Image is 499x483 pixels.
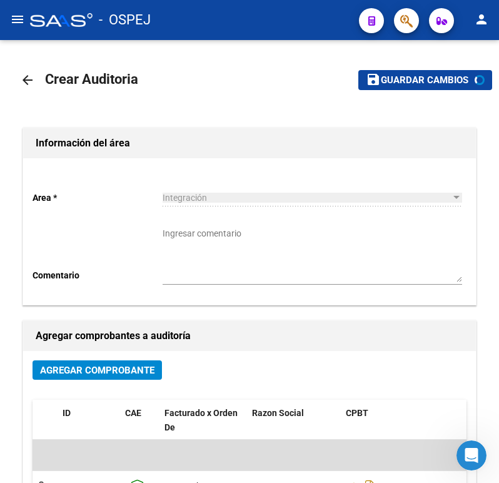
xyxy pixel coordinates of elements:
[247,400,341,441] datatable-header-cell: Razon Social
[456,440,486,470] iframe: Intercom live chat
[381,75,468,86] span: Guardar cambios
[58,400,120,441] datatable-header-cell: ID
[99,6,151,34] span: - OSPEJ
[125,408,141,418] span: CAE
[474,12,489,27] mat-icon: person
[358,70,492,89] button: Guardar cambios
[20,73,35,88] mat-icon: arrow_back
[10,12,25,27] mat-icon: menu
[252,408,304,418] span: Razon Social
[33,360,162,380] button: Agregar Comprobante
[346,408,368,418] span: CPBT
[63,408,71,418] span: ID
[36,326,463,346] h1: Agregar comprobantes a auditoría
[33,268,163,282] p: Comentario
[45,71,138,87] span: Crear Auditoria
[159,400,247,441] datatable-header-cell: Facturado x Orden De
[163,193,207,203] span: Integración
[120,400,159,441] datatable-header-cell: CAE
[366,72,381,87] mat-icon: save
[36,133,463,153] h1: Información del área
[33,191,163,205] p: Area *
[164,408,238,432] span: Facturado x Orden De
[40,365,154,376] span: Agregar Comprobante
